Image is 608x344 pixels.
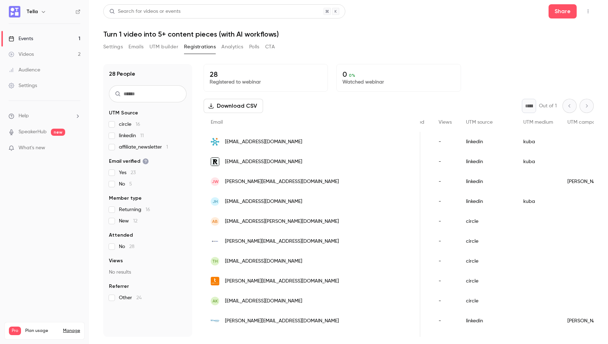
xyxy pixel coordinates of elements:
span: new [51,129,65,136]
button: Share [549,4,577,18]
span: [PERSON_NAME][EMAIL_ADDRESS][DOMAIN_NAME] [225,278,339,285]
span: JW [212,178,219,185]
img: bemsp.fr [211,138,219,146]
img: feed.readwise.io [211,157,219,166]
button: Emails [129,41,143,53]
img: Tella [9,6,20,17]
p: No results [109,269,187,276]
span: 12 [133,219,137,224]
p: Registered to webinar [210,79,322,86]
div: - [431,251,459,271]
button: Polls [249,41,260,53]
p: 0 [342,70,455,79]
span: [PERSON_NAME][EMAIL_ADDRESS][DOMAIN_NAME] [225,317,339,325]
img: singularitycapital.us [211,317,219,325]
span: What's new [19,144,45,152]
span: [EMAIL_ADDRESS][DOMAIN_NAME] [225,297,302,305]
div: Events [9,35,33,42]
span: 0 % [349,73,355,78]
div: linkedin [459,172,516,192]
span: UTM Source [109,109,138,117]
span: JH [213,198,218,205]
span: circle [119,121,140,128]
span: 28 [129,244,135,249]
span: No [119,181,132,188]
span: Referrer [109,283,129,290]
li: help-dropdown-opener [9,112,80,120]
span: AB [212,218,218,225]
iframe: Noticeable Trigger [72,145,80,151]
div: linkedin [459,311,516,331]
div: kuba [516,132,560,152]
button: Registrations [184,41,216,53]
a: Manage [63,328,80,334]
div: circle [459,231,516,251]
span: New [119,217,137,225]
div: Settings [9,82,37,89]
h6: Tella [26,8,38,15]
div: - [431,192,459,211]
div: circle [459,271,516,291]
p: 28 [210,70,322,79]
p: Watched webinar [342,79,455,86]
div: Audience [9,66,40,74]
span: 11 [140,133,144,138]
span: 16 [136,122,140,127]
div: - [431,311,459,331]
span: AK [213,298,218,304]
span: Other [119,294,142,301]
h1: 28 People [109,70,135,78]
div: circle [459,211,516,231]
div: Videos [9,51,34,58]
div: linkedin [459,132,516,152]
div: Search for videos or events [109,8,180,15]
span: Views [109,257,123,264]
div: - [431,231,459,251]
span: [EMAIL_ADDRESS][DOMAIN_NAME] [225,138,302,146]
div: - [431,291,459,311]
span: 5 [129,182,132,187]
span: [EMAIL_ADDRESS][DOMAIN_NAME] [225,158,302,166]
span: Help [19,112,29,120]
span: Attended [109,232,133,239]
span: [EMAIL_ADDRESS][DOMAIN_NAME] [225,198,302,205]
span: 16 [146,207,150,212]
div: kuba [516,192,560,211]
span: Member type [109,195,142,202]
span: 1 [166,145,168,150]
div: linkedin [459,192,516,211]
span: 24 [136,295,142,300]
span: Returning [119,206,150,213]
span: [EMAIL_ADDRESS][DOMAIN_NAME] [225,258,302,265]
section: facet-groups [109,109,187,301]
span: No [119,243,135,250]
span: Yes [119,169,136,176]
button: CTA [265,41,275,53]
p: Out of 1 [539,102,557,109]
span: 23 [131,170,136,175]
span: [PERSON_NAME][EMAIL_ADDRESS][DOMAIN_NAME] [225,238,339,245]
div: circle [459,291,516,311]
button: UTM builder [150,41,178,53]
span: Email [211,120,223,125]
div: linkedin [459,152,516,172]
div: - [431,271,459,291]
span: Email verified [109,158,149,165]
div: - [431,211,459,231]
span: UTM campaign [567,120,603,125]
a: SpeakerHub [19,128,47,136]
span: UTM medium [523,120,553,125]
span: [PERSON_NAME][EMAIL_ADDRESS][DOMAIN_NAME] [225,178,339,186]
button: Analytics [221,41,243,53]
div: - [431,132,459,152]
div: - [431,172,459,192]
h1: Turn 1 video into 5+ content pieces (with AI workflows) [103,30,594,38]
div: - [431,152,459,172]
span: Views [439,120,452,125]
span: [EMAIL_ADDRESS][PERSON_NAME][DOMAIN_NAME] [225,218,339,225]
span: linkedin [119,132,144,139]
button: Settings [103,41,123,53]
img: leadtagger.com [211,277,219,285]
span: UTM source [466,120,493,125]
span: Pro [9,327,21,335]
